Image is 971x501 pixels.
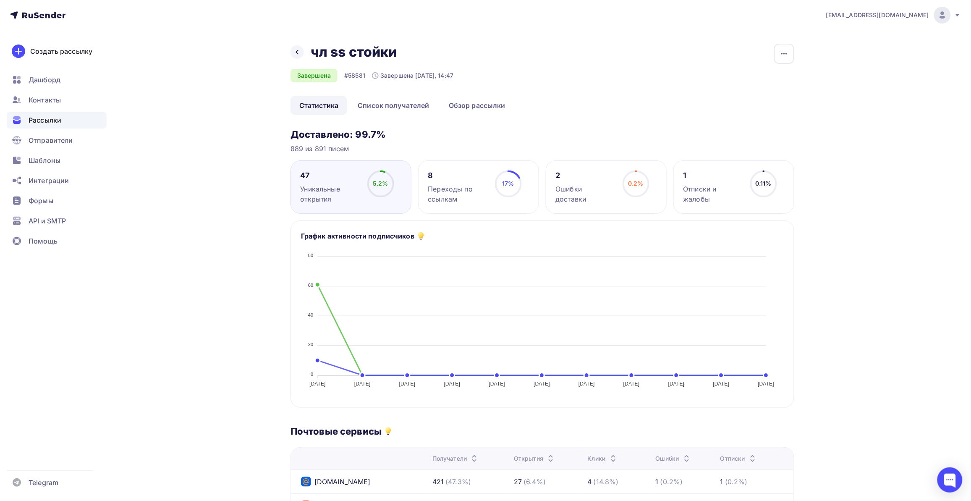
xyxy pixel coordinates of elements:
span: Интеграции [29,176,69,186]
a: Обзор рассылки [440,96,514,115]
div: 1 [656,477,659,487]
div: Переходы по ссылкам [428,184,487,204]
a: Рассылки [7,112,107,129]
span: Дашборд [29,75,60,85]
tspan: 60 [308,283,314,288]
div: (0.2%) [660,477,683,487]
span: Telegram [29,477,58,488]
div: 27 [514,477,522,487]
a: [EMAIL_ADDRESS][DOMAIN_NAME] [826,7,961,24]
h3: Почтовые сервисы [291,425,382,437]
div: 4 [588,477,592,487]
h5: График активности подписчиков [301,231,414,241]
div: Создать рассылку [30,46,92,56]
span: Рассылки [29,115,61,125]
h3: Доставлено: 99.7% [291,129,794,140]
tspan: [DATE] [758,381,775,387]
tspan: [DATE] [444,381,461,387]
tspan: [DATE] [534,381,550,387]
div: (0.2%) [725,477,748,487]
a: Дашборд [7,71,107,88]
tspan: 40 [308,312,314,317]
div: (6.4%) [523,477,546,487]
tspan: [DATE] [354,381,371,387]
tspan: [DATE] [668,381,685,387]
div: 2 [556,170,615,181]
span: 0.11% [755,180,772,187]
div: Завершена [DATE], 14:47 [372,71,453,80]
span: Формы [29,196,53,206]
span: Помощь [29,236,58,246]
a: Список получателей [349,96,438,115]
div: 1 [683,170,743,181]
a: Контакты [7,92,107,108]
span: Контакты [29,95,61,105]
a: Шаблоны [7,152,107,169]
tspan: [DATE] [489,381,505,387]
span: 0.2% [628,180,644,187]
div: Ошибки доставки [556,184,615,204]
div: (47.3%) [445,477,471,487]
span: [EMAIL_ADDRESS][DOMAIN_NAME] [826,11,929,19]
div: Уникальные открытия [301,184,360,204]
div: (14.8%) [594,477,619,487]
span: 5.2% [373,180,388,187]
tspan: 80 [308,253,314,258]
a: Отправители [7,132,107,149]
tspan: [DATE] [578,381,595,387]
span: 17% [502,180,514,187]
div: 1 [720,477,723,487]
a: Формы [7,192,107,209]
div: 8 [428,170,487,181]
div: 47 [301,170,360,181]
div: Завершена [291,69,338,82]
div: Клики [588,454,618,463]
span: Шаблоны [29,155,60,165]
a: Статистика [291,96,347,115]
div: [DOMAIN_NAME] [301,477,371,487]
span: API и SMTP [29,216,66,226]
tspan: [DATE] [713,381,730,387]
tspan: [DATE] [623,381,640,387]
div: 889 из 891 писем [291,144,794,154]
h2: чл ss стойки [311,44,397,60]
tspan: 20 [308,342,314,347]
div: 421 [432,477,444,487]
div: Отписки [720,454,758,463]
tspan: [DATE] [399,381,416,387]
div: Открытия [514,454,556,463]
tspan: [DATE] [309,381,326,387]
div: Получатели [432,454,479,463]
div: Ошибки [656,454,692,463]
div: Отписки и жалобы [683,184,743,204]
span: Отправители [29,135,73,145]
tspan: 0 [311,372,313,377]
div: #58581 [344,71,365,80]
